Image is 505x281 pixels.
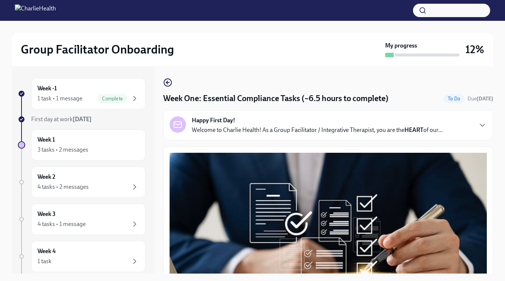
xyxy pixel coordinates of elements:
h6: Week 1 [37,136,55,144]
h6: Week 3 [37,210,56,218]
a: Week 41 task [18,241,145,272]
span: September 22nd, 2025 10:00 [468,95,493,102]
a: Week 24 tasks • 2 messages [18,167,145,198]
strong: Happy First Day! [192,116,235,125]
span: First day at work [31,116,92,123]
img: CharlieHealth [15,4,56,16]
div: 4 tasks • 1 message [37,220,86,228]
p: Welcome to Charlie Health! As a Group Facilitator / Integrative Therapist, you are the of our... [192,126,443,134]
div: 3 tasks • 2 messages [37,146,88,154]
div: 4 tasks • 2 messages [37,183,89,191]
h6: Week 2 [37,173,55,181]
div: 1 task • 1 message [37,94,82,103]
a: First day at work[DATE] [18,115,145,123]
a: Week -11 task • 1 messageComplete [18,78,145,109]
h6: Week 4 [37,247,56,255]
h6: Week -1 [37,84,57,93]
span: Complete [98,96,127,101]
strong: [DATE] [477,96,493,102]
a: Week 13 tasks • 2 messages [18,129,145,161]
h2: Group Facilitator Onboarding [21,42,174,57]
h3: 12% [465,43,484,56]
strong: My progress [385,42,417,50]
h4: Week One: Essential Compliance Tasks (~6.5 hours to complete) [163,93,388,104]
strong: [DATE] [73,116,92,123]
div: 1 task [37,257,52,265]
span: To Do [443,96,465,101]
a: Week 34 tasks • 1 message [18,204,145,235]
strong: HEART [404,126,423,133]
span: Due [468,96,493,102]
